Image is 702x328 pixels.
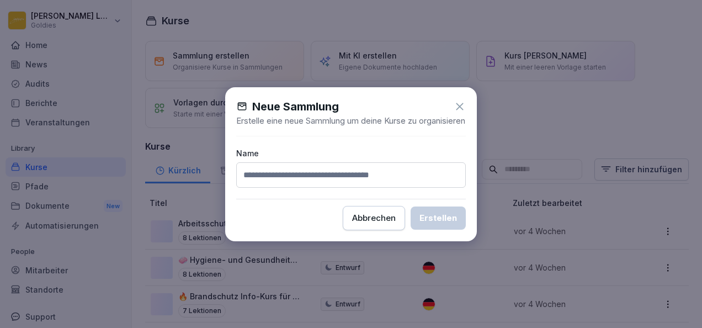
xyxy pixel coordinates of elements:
p: Name [236,147,466,159]
h1: Neue Sammlung [252,98,339,115]
p: Erstelle eine neue Sammlung um deine Kurse zu organisieren [236,115,466,127]
div: Abbrechen [352,212,396,224]
div: Erstellen [419,212,457,224]
button: Abbrechen [343,206,405,230]
button: Erstellen [411,207,466,230]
